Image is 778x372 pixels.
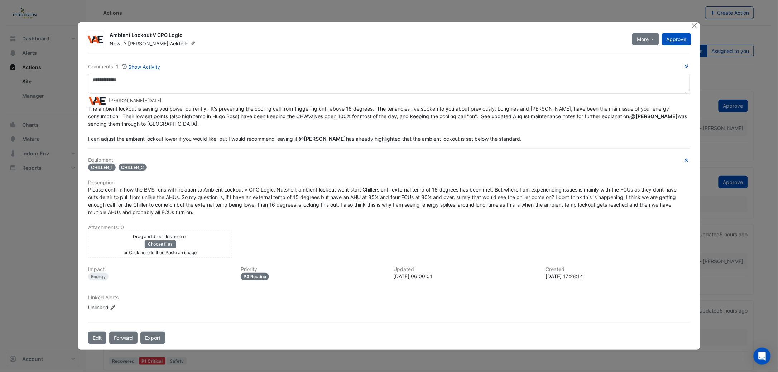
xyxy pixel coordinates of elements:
[88,332,106,344] button: Edit
[637,35,649,43] span: More
[88,164,116,171] span: CHILLER_1
[88,273,109,280] div: Energy
[88,63,160,71] div: Comments: 1
[632,33,659,45] button: More
[691,22,698,30] button: Close
[662,33,691,45] button: Approve
[88,295,690,301] h6: Linked Alerts
[754,348,771,365] div: Open Intercom Messenger
[109,332,138,344] button: Forward
[88,180,690,186] h6: Description
[546,266,690,272] h6: Created
[88,106,688,142] span: The ambient lockout is saving you power currently. It's preventing the cooling call from triggeri...
[110,40,120,47] span: New
[393,272,537,280] div: [DATE] 06:00:01
[145,240,176,248] button: Choose files
[140,332,165,344] a: Export
[87,36,104,43] img: VAE Group
[88,97,106,105] img: VAE Group
[170,40,197,47] span: Ackfield
[393,266,537,272] h6: Updated
[119,164,147,171] span: CHILLER_2
[88,187,678,215] span: Please confirm how the BMS runs with relation to Ambient Lockout v CPC Logic. Nutshell, ambient l...
[122,40,126,47] span: ->
[128,40,168,47] span: [PERSON_NAME]
[109,97,161,104] small: [PERSON_NAME] -
[241,273,269,280] div: P3 Routine
[88,224,690,231] h6: Attachments: 0
[121,63,160,71] button: Show Activity
[133,234,188,239] small: Drag and drop files here or
[88,157,690,163] h6: Equipment
[241,266,385,272] h6: Priority
[299,136,346,142] span: liam.dent@cimenviro.com [CIM]
[667,36,687,42] span: Approve
[110,305,115,310] fa-icon: Edit Linked Alerts
[110,32,624,40] div: Ambient Lockout V CPC Logic
[630,113,678,119] span: backfield@vaegroup.com.au [VAE Group]
[147,98,161,103] span: 2025-08-28 06:00:01
[88,304,174,311] div: Unlinked
[124,250,197,255] small: or Click here to then Paste an image
[546,272,690,280] div: [DATE] 17:28:14
[88,266,232,272] h6: Impact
